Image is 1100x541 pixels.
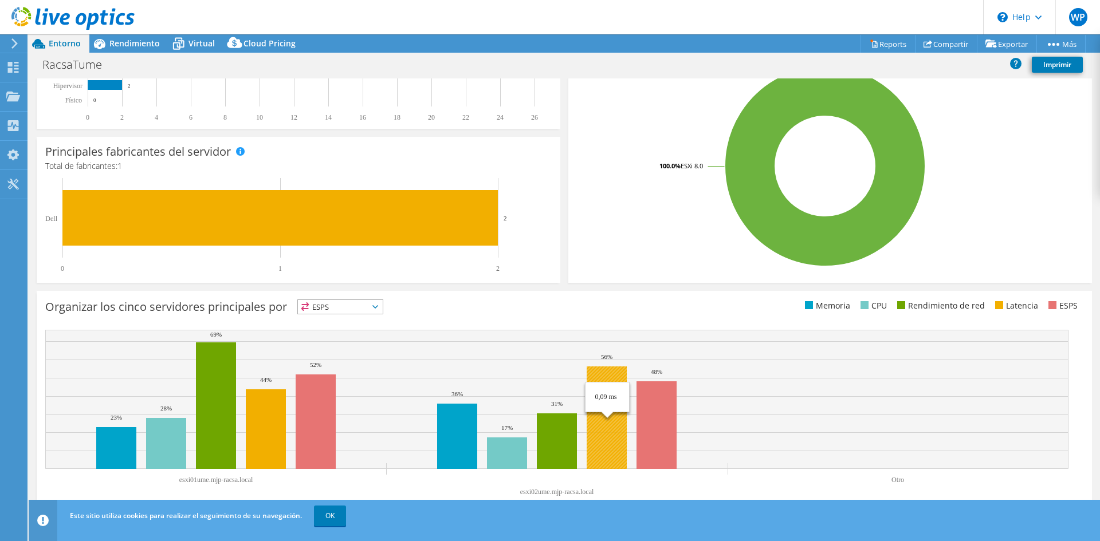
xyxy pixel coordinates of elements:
[977,35,1037,53] a: Exportar
[111,414,122,421] text: 23%
[501,424,513,431] text: 17%
[1036,35,1086,53] a: Más
[70,511,302,520] span: Este sitio utiliza cookies para realizar el seguimiento de su navegación.
[681,161,703,170] tspan: ESXi 8.0
[325,113,332,121] text: 14
[997,12,1008,22] svg: \n
[359,113,366,121] text: 16
[496,264,500,273] text: 2
[504,215,507,222] text: 2
[45,145,231,158] h3: Principales fabricantes del servidor
[109,38,160,49] span: Rendimiento
[310,361,321,368] text: 52%
[497,113,504,121] text: 24
[861,35,916,53] a: Reports
[428,113,435,121] text: 20
[189,113,192,121] text: 6
[223,113,227,121] text: 8
[45,215,57,223] text: Dell
[394,113,400,121] text: 18
[128,83,131,89] text: 2
[802,299,850,312] li: Memoria
[37,58,120,71] h1: RacsaTume
[155,113,158,121] text: 4
[894,299,985,312] li: Rendimiento de red
[49,38,81,49] span: Entorno
[891,476,904,484] text: Otro
[120,113,124,121] text: 2
[1046,299,1078,312] li: ESPS
[260,376,272,383] text: 44%
[45,160,552,172] h4: Total de fabricantes:
[243,38,296,49] span: Cloud Pricing
[451,390,463,397] text: 36%
[462,113,469,121] text: 22
[86,113,89,121] text: 0
[992,299,1038,312] li: Latencia
[314,506,346,526] a: OK
[531,113,538,121] text: 26
[160,405,172,412] text: 28%
[601,353,612,360] text: 56%
[179,476,253,484] text: esxi01ume.mjp-racsa.local
[520,488,594,496] text: esxi02ume.mjp-racsa.local
[1032,57,1083,73] a: Imprimir
[1069,8,1087,26] span: WP
[551,400,563,407] text: 31%
[659,161,681,170] tspan: 100.0%
[256,113,263,121] text: 10
[188,38,215,49] span: Virtual
[298,300,383,314] span: ESPS
[61,264,64,273] text: 0
[65,96,82,104] tspan: Físico
[651,368,662,375] text: 48%
[93,97,96,103] text: 0
[53,82,82,90] text: Hipervisor
[278,264,282,273] text: 1
[915,35,977,53] a: Compartir
[117,160,122,171] span: 1
[858,299,887,312] li: CPU
[290,113,297,121] text: 12
[210,331,222,338] text: 69%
